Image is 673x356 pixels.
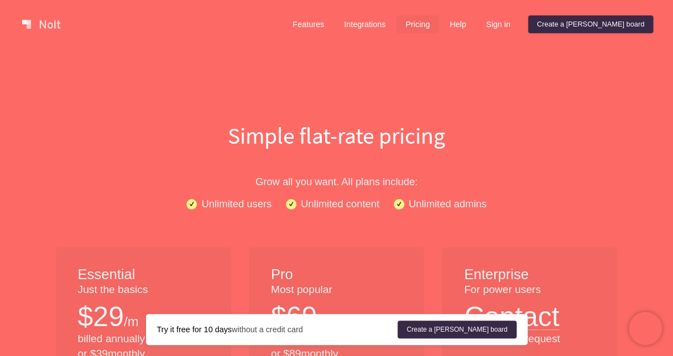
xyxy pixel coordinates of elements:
[477,15,519,33] a: Sign in
[441,15,475,33] a: Help
[464,282,595,297] p: For power users
[157,324,398,335] div: without a credit card
[78,282,209,297] p: Just the basics
[78,297,124,336] p: $ 29
[528,15,653,33] a: Create a [PERSON_NAME] board
[464,297,559,330] button: Contact
[271,265,402,285] h1: Pro
[398,321,516,338] a: Create a [PERSON_NAME] board
[397,15,439,33] a: Pricing
[124,312,139,331] p: /m
[201,196,272,212] p: Unlimited users
[78,265,209,285] h1: Essential
[629,312,662,345] iframe: Chatra live chat
[157,325,232,334] strong: Try it free for 10 days
[284,15,333,33] a: Features
[271,297,317,336] p: $ 69
[409,196,487,212] p: Unlimited admins
[271,282,402,297] p: Most popular
[335,15,394,33] a: Integrations
[317,312,332,331] p: /m
[464,265,595,285] h1: Enterprise
[301,196,379,212] p: Unlimited content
